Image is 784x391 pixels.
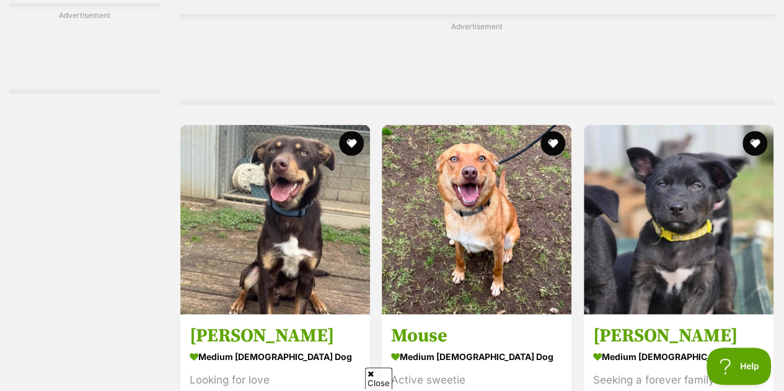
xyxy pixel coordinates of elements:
img: Tim - Australian Kelpie Dog [180,125,370,314]
iframe: Help Scout Beacon - Open [707,348,772,385]
div: Seeking a forever family [593,371,764,387]
strong: medium [DEMOGRAPHIC_DATA] Dog [593,346,764,364]
h3: Mouse [391,323,562,346]
div: Advertisement [9,3,161,94]
h3: [PERSON_NAME] [593,323,764,346]
div: Looking for love [190,371,361,387]
span: Close [365,367,392,389]
strong: medium [DEMOGRAPHIC_DATA] Dog [391,346,562,364]
div: Active sweetie [391,371,562,387]
button: favourite [339,131,364,156]
div: Advertisement [179,14,775,105]
button: favourite [541,131,566,156]
img: Mouse - Australian Kelpie Dog [382,125,571,314]
img: Otto - Australian Kelpie Dog [584,125,773,314]
button: favourite [742,131,767,156]
strong: medium [DEMOGRAPHIC_DATA] Dog [190,346,361,364]
h3: [PERSON_NAME] [190,323,361,346]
